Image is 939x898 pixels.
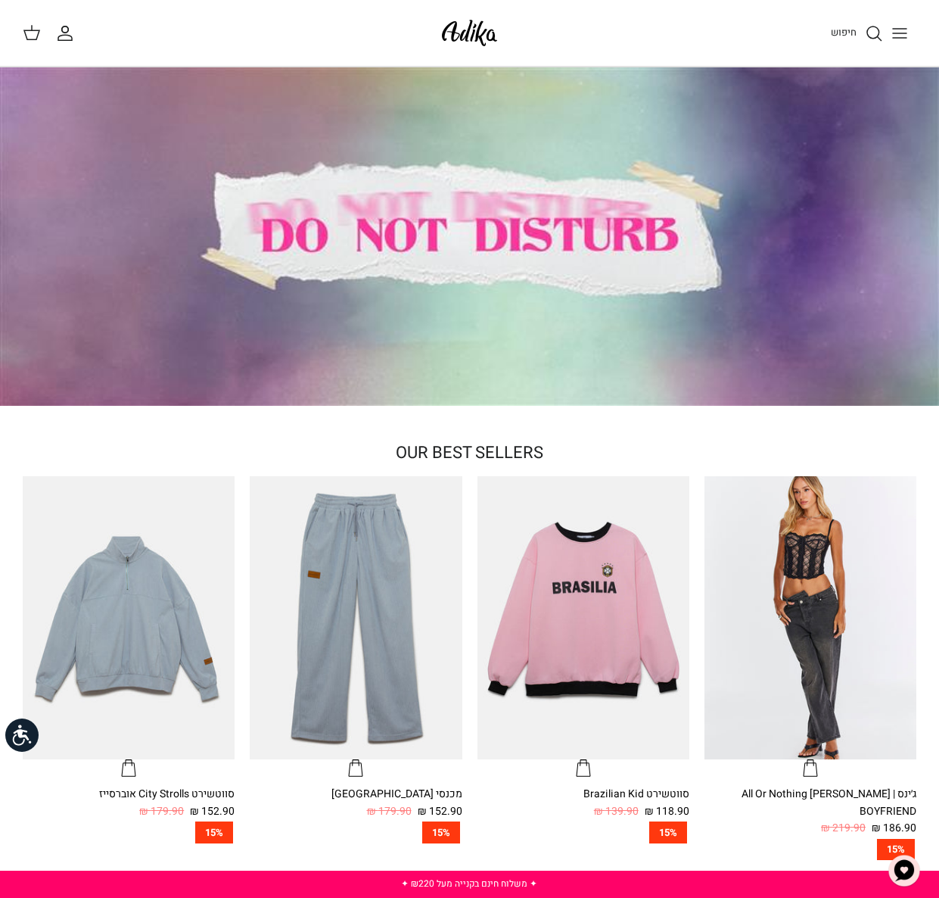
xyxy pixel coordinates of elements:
[195,822,233,843] span: 15%
[704,786,916,837] a: ג׳ינס All Or Nothing [PERSON_NAME] | BOYFRIEND 186.90 ₪ 219.90 ₪
[704,786,916,820] div: ג׳ינס All Or Nothing [PERSON_NAME] | BOYFRIEND
[437,15,502,51] img: Adika IL
[877,839,915,861] span: 15%
[821,820,866,837] span: 219.90 ₪
[23,786,235,803] div: סווטשירט City Strolls אוברסייז
[23,476,235,778] a: סווטשירט City Strolls אוברסייז
[883,17,916,50] button: Toggle menu
[250,476,462,778] a: מכנסי טרנינג City strolls
[56,24,80,42] a: החשבון שלי
[367,803,412,820] span: 179.90 ₪
[477,786,689,803] div: סווטשירט Brazilian Kid
[418,803,462,820] span: 152.90 ₪
[190,803,235,820] span: 152.90 ₪
[250,786,462,820] a: מכנסי [GEOGRAPHIC_DATA] 152.90 ₪ 179.90 ₪
[250,786,462,803] div: מכנסי [GEOGRAPHIC_DATA]
[23,786,235,820] a: סווטשירט City Strolls אוברסייז 152.90 ₪ 179.90 ₪
[396,441,543,465] a: OUR BEST SELLERS
[831,24,883,42] a: חיפוש
[422,822,460,843] span: 15%
[139,803,184,820] span: 179.90 ₪
[401,877,537,890] a: ✦ משלוח חינם בקנייה מעל ₪220 ✦
[881,848,927,893] button: צ'אט
[831,25,857,39] span: חיפוש
[23,822,235,843] a: 15%
[645,803,689,820] span: 118.90 ₪
[477,476,689,778] a: סווטשירט Brazilian Kid
[477,822,689,843] a: 15%
[704,476,916,778] a: ג׳ינס All Or Nothing קריס-קרוס | BOYFRIEND
[250,822,462,843] a: 15%
[649,822,687,843] span: 15%
[872,820,916,837] span: 186.90 ₪
[477,786,689,820] a: סווטשירט Brazilian Kid 118.90 ₪ 139.90 ₪
[704,839,916,861] a: 15%
[594,803,639,820] span: 139.90 ₪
